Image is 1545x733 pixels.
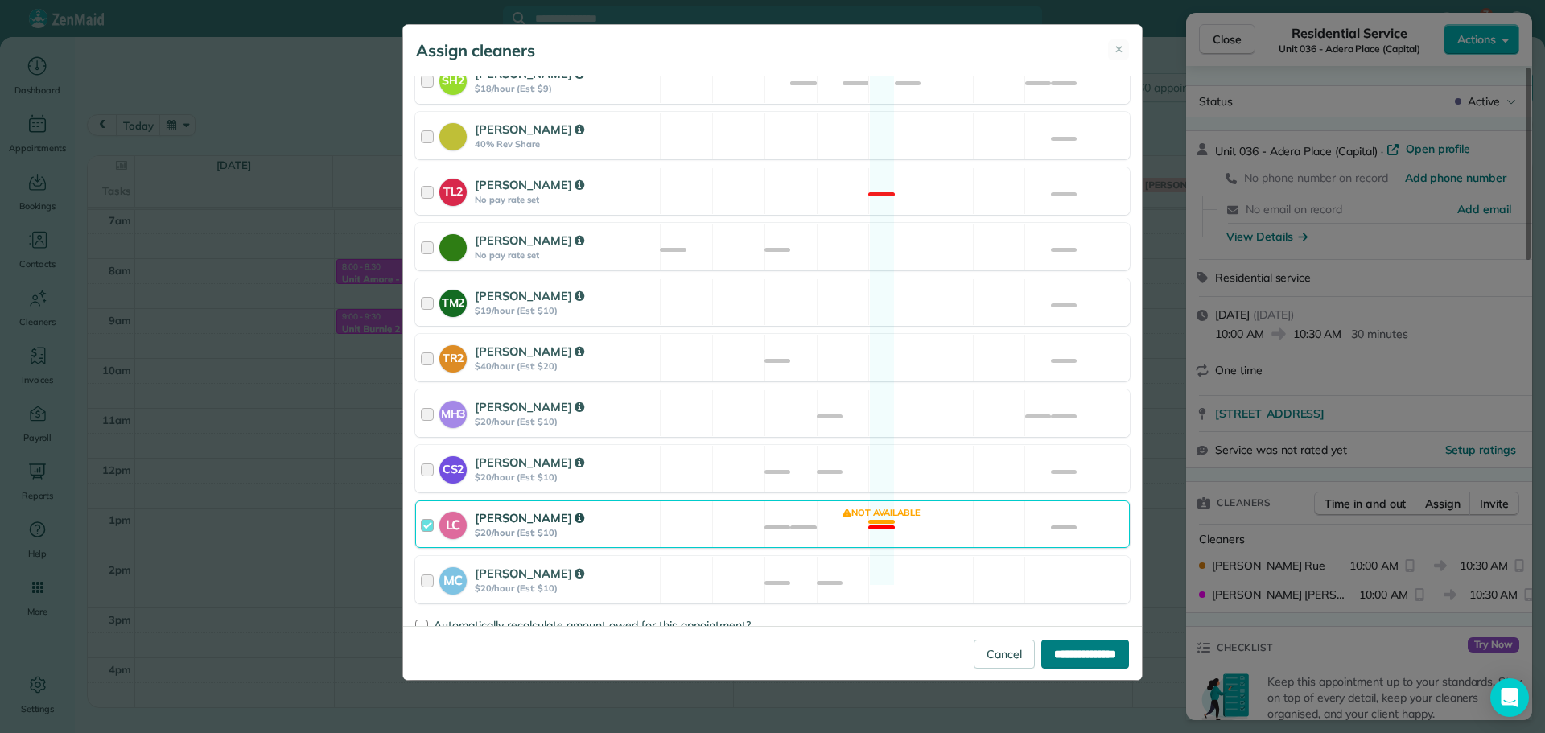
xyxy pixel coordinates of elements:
strong: MC [439,567,467,591]
strong: [PERSON_NAME] [475,566,584,581]
strong: No pay rate set [475,194,655,205]
a: Cancel [974,640,1035,669]
strong: $20/hour (Est: $10) [475,583,655,594]
strong: $20/hour (Est: $10) [475,472,655,483]
strong: $40/hour (Est: $20) [475,360,655,372]
div: Open Intercom Messenger [1490,678,1529,717]
strong: LC [439,512,467,535]
strong: TM2 [439,290,467,311]
strong: [PERSON_NAME] [475,455,584,470]
strong: $19/hour (Est: $10) [475,305,655,316]
strong: [PERSON_NAME] [475,510,584,525]
strong: [PERSON_NAME] [475,66,584,81]
strong: [PERSON_NAME] [475,233,584,248]
h5: Assign cleaners [416,39,535,62]
strong: $20/hour (Est: $10) [475,416,655,427]
strong: No pay rate set [475,249,655,261]
strong: $18/hour (Est: $9) [475,83,655,94]
strong: TL2 [439,179,467,200]
strong: [PERSON_NAME] [475,399,584,414]
strong: TR2 [439,345,467,367]
strong: CS2 [439,456,467,478]
span: ✕ [1114,42,1123,58]
strong: $20/hour (Est: $10) [475,527,655,538]
span: Automatically recalculate amount owed for this appointment? [434,618,751,632]
strong: [PERSON_NAME] [475,121,584,137]
strong: [PERSON_NAME] [475,177,584,192]
strong: 40% Rev Share [475,138,655,150]
strong: MH3 [439,401,467,422]
strong: [PERSON_NAME] [475,288,584,303]
strong: [PERSON_NAME] [475,344,584,359]
strong: SH2 [439,68,467,89]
